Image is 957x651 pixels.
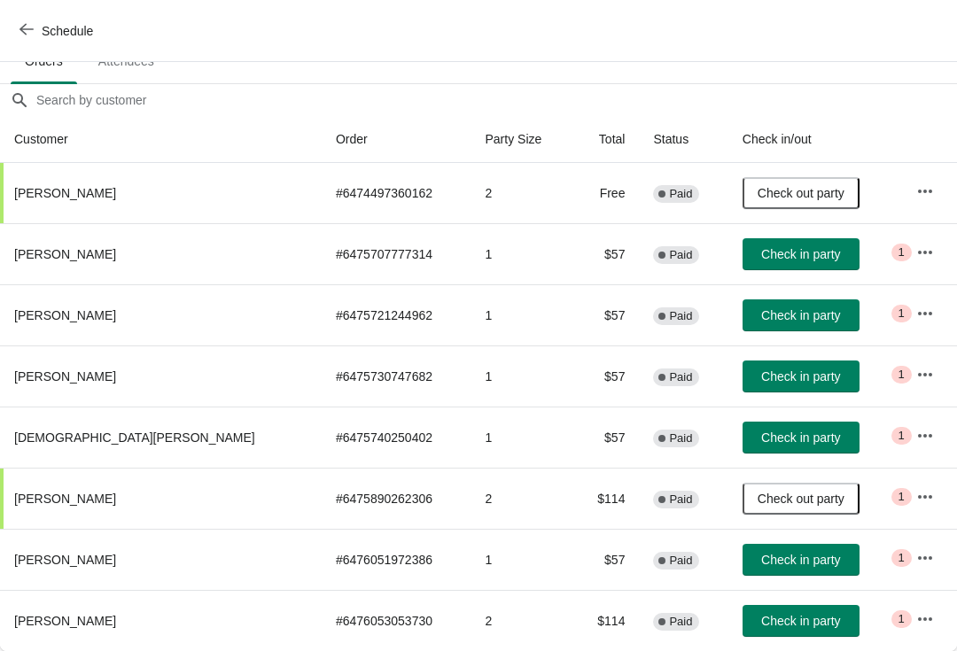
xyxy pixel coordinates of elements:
span: 1 [899,245,905,260]
span: Check in party [761,614,840,628]
td: 1 [471,345,572,407]
span: Check out party [758,492,844,506]
td: # 6475730747682 [322,345,471,407]
span: [DEMOGRAPHIC_DATA][PERSON_NAME] [14,430,255,445]
span: Check in party [761,430,840,445]
th: Total [572,116,639,163]
td: 2 [471,590,572,651]
button: Schedule [9,15,107,47]
span: Paid [669,492,692,507]
span: Paid [669,187,692,201]
span: 1 [899,368,905,382]
span: Check in party [761,308,840,322]
span: Check in party [761,553,840,567]
span: 1 [899,306,905,321]
button: Check in party [743,544,860,576]
td: 1 [471,529,572,590]
td: 1 [471,284,572,345]
button: Check out party [743,177,860,209]
td: 1 [471,407,572,468]
button: Check in party [743,360,860,392]
span: 1 [899,429,905,443]
td: 2 [471,163,572,223]
td: # 6475707777314 [322,223,471,284]
input: Search by customer [35,84,957,116]
button: Check in party [743,299,860,331]
span: [PERSON_NAME] [14,553,116,567]
td: # 6474497360162 [322,163,471,223]
button: Check in party [743,238,860,270]
span: Check in party [761,369,840,384]
th: Check in/out [728,116,902,163]
td: # 6475890262306 [322,468,471,529]
td: 2 [471,468,572,529]
span: 1 [899,490,905,504]
td: 1 [471,223,572,284]
span: [PERSON_NAME] [14,369,116,384]
button: Check in party [743,605,860,637]
td: $57 [572,407,639,468]
td: $57 [572,529,639,590]
td: $57 [572,345,639,407]
td: # 6475740250402 [322,407,471,468]
td: $57 [572,223,639,284]
span: 1 [899,551,905,565]
span: [PERSON_NAME] [14,186,116,200]
td: $114 [572,468,639,529]
span: Schedule [42,24,93,38]
th: Order [322,116,471,163]
span: Paid [669,431,692,446]
td: # 6476053053730 [322,590,471,651]
span: Paid [669,554,692,568]
td: $57 [572,284,639,345]
span: Paid [669,248,692,262]
span: [PERSON_NAME] [14,492,116,506]
span: Check in party [761,247,840,261]
th: Party Size [471,116,572,163]
td: # 6476051972386 [322,529,471,590]
span: [PERSON_NAME] [14,614,116,628]
span: Paid [669,615,692,629]
span: [PERSON_NAME] [14,247,116,261]
button: Check in party [743,422,860,453]
th: Status [639,116,727,163]
span: 1 [899,612,905,626]
span: Paid [669,370,692,384]
span: Check out party [758,186,844,200]
td: # 6475721244962 [322,284,471,345]
button: Check out party [743,483,860,515]
span: [PERSON_NAME] [14,308,116,322]
span: Paid [669,309,692,323]
td: Free [572,163,639,223]
td: $114 [572,590,639,651]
